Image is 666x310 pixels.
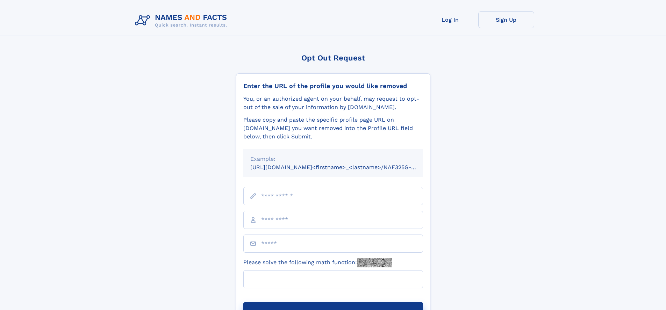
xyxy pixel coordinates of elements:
[243,82,423,90] div: Enter the URL of the profile you would like removed
[243,95,423,111] div: You, or an authorized agent on your behalf, may request to opt-out of the sale of your informatio...
[132,11,233,30] img: Logo Names and Facts
[478,11,534,28] a: Sign Up
[250,164,436,171] small: [URL][DOMAIN_NAME]<firstname>_<lastname>/NAF325G-xxxxxxxx
[236,53,430,62] div: Opt Out Request
[243,116,423,141] div: Please copy and paste the specific profile page URL on [DOMAIN_NAME] you want removed into the Pr...
[422,11,478,28] a: Log In
[243,258,392,267] label: Please solve the following math function:
[250,155,416,163] div: Example:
